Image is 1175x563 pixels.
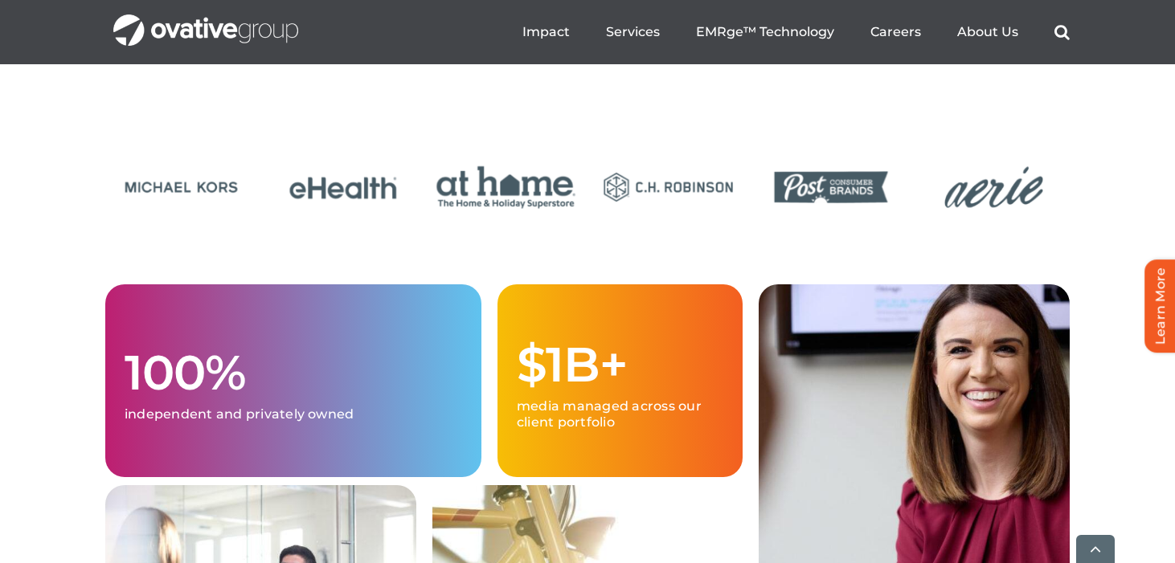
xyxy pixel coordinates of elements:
[522,24,570,40] a: Impact
[755,156,907,222] div: 17 / 24
[592,156,744,222] div: 16 / 24
[517,398,723,430] p: media managed across our client portfolio
[870,24,921,40] a: Careers
[125,347,462,398] h1: 100%
[517,339,723,390] h1: $1B+
[125,406,462,422] p: independent and privately owned
[918,156,1070,222] div: 18 / 24
[606,24,660,40] a: Services
[105,262,424,320] span: Let's Raise The
[1054,24,1070,40] a: Search
[268,156,420,222] div: 14 / 24
[696,24,834,40] a: EMRge™ Technology
[105,156,257,222] div: 13 / 24
[957,24,1018,40] a: About Us
[522,6,1070,58] nav: Menu
[113,13,298,28] a: OG_Full_horizontal_WHT
[430,156,582,222] div: 15 / 24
